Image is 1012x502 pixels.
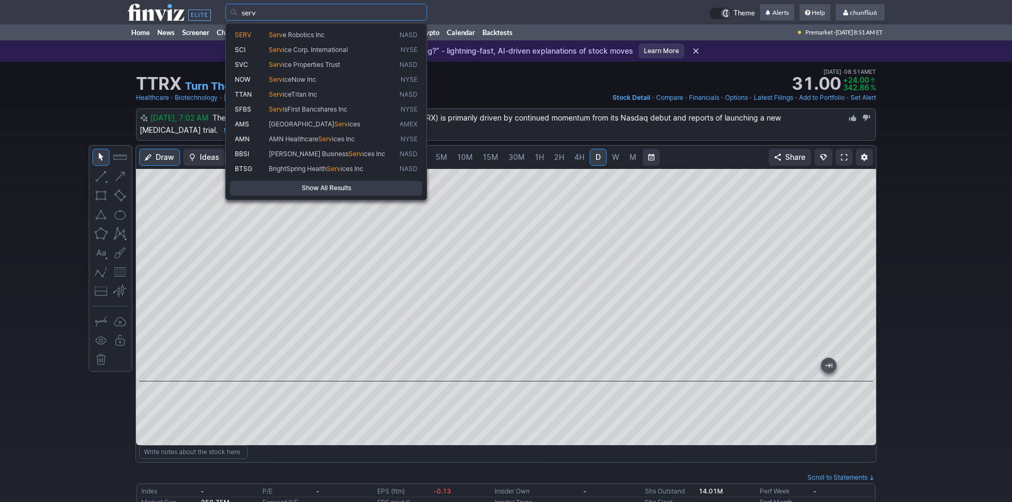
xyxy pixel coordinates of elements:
[401,105,418,114] span: NYSE
[283,31,325,39] span: e Robotics Inc
[689,92,719,103] a: Financials
[709,7,755,19] a: Theme
[375,486,431,497] td: EPS (ttm)
[139,486,199,497] td: Index
[260,486,314,497] td: P/E
[136,92,169,103] a: Healthcare
[492,486,581,497] td: Insider Own
[639,44,684,58] a: Learn More
[92,225,109,242] button: Polygon
[805,24,836,40] span: Premarket ·
[178,24,213,40] a: Screener
[754,92,793,103] a: Latest Filings
[283,75,316,83] span: iceNow Inc
[235,120,249,128] span: AMS
[843,83,869,92] span: 342.86
[269,61,283,69] span: Serv
[625,149,642,166] a: M
[433,487,451,495] span: -0.13
[139,149,180,166] button: Draw
[92,206,109,223] button: Triangle
[823,67,876,76] span: [DATE] 08:51AM ET
[800,4,830,21] a: Help
[136,75,182,92] h1: TTRX
[269,31,283,39] span: Serv
[224,92,289,103] a: [GEOGRAPHIC_DATA]
[399,90,418,99] span: NASD
[269,90,283,98] span: Serv
[235,150,249,158] span: BBSI
[607,149,624,166] a: W
[200,152,219,163] span: Ideas
[836,4,885,21] a: chunfliu6
[92,332,109,349] button: Hide drawings
[651,92,655,103] span: •
[554,152,564,161] span: 2H
[479,24,516,40] a: Backtests
[483,152,498,161] span: 15M
[401,75,418,84] span: NYSE
[327,165,341,173] span: Serv
[183,149,225,166] button: Ideas
[630,152,636,161] span: M
[92,149,109,166] button: Mouse
[613,92,650,103] a: Stock Detail
[612,152,619,161] span: W
[235,165,252,173] span: BTSG
[341,165,363,173] span: ices Inc
[569,149,589,166] a: 4H
[720,92,724,103] span: •
[813,487,817,495] b: -
[794,92,798,103] span: •
[310,46,633,56] p: Introducing “Why Is It Moving?” - lightning-fast, AI-driven explanations of stock moves
[269,46,283,54] span: Serv
[235,105,251,113] span: SFBS
[92,187,109,204] button: Rectangle
[399,31,418,40] span: NASD
[785,152,805,163] span: Share
[656,92,683,103] a: Compare
[213,24,241,40] a: Charts
[399,61,418,70] span: NASD
[734,7,755,19] span: Theme
[870,83,876,92] span: %
[414,24,443,40] a: Crypto
[201,487,204,495] small: -
[851,92,876,103] a: Set Alert
[150,113,212,122] span: [DATE], 7:02 AM
[836,149,853,166] a: Fullscreen
[530,149,549,166] a: 1H
[758,486,811,497] td: Perf Week
[613,93,650,101] span: Stock Detail
[725,92,748,103] a: Options
[850,8,877,16] span: chunfliu6
[235,61,248,69] span: SVC
[112,263,129,280] button: Fibonacci retracements
[749,92,753,103] span: •
[219,92,223,103] span: •
[235,46,245,54] span: SCI
[112,332,129,349] button: Lock drawings
[156,152,174,163] span: Draw
[112,225,129,242] button: XABCD
[836,24,882,40] span: [DATE] 8:51 AM ET
[807,473,875,481] a: Scroll to Statements
[504,149,530,166] a: 30M
[362,150,385,158] span: ices Inc
[235,183,418,193] span: Show All Results
[318,135,332,143] span: Serv
[401,135,418,144] span: NYSE
[112,283,129,300] button: Anchored VWAP
[478,149,503,166] a: 15M
[535,152,544,161] span: 1H
[112,313,129,330] button: Drawings autosave: Off
[185,79,299,93] a: Turn Therapeutics Inc
[443,24,479,40] a: Calendar
[112,168,129,185] button: Arrow
[399,150,418,159] span: NASD
[453,149,478,166] a: 10M
[92,168,109,185] button: Line
[92,313,109,330] button: Drawing mode: Single
[283,90,317,98] span: iceTitan Inc
[283,105,347,113] span: isFirst Bancshares Inc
